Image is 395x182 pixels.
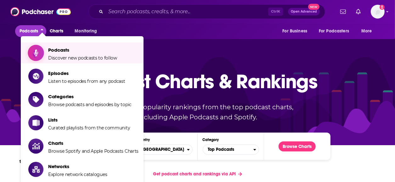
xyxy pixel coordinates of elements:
[268,8,283,16] span: Ctrl K
[371,5,385,19] span: Logged in as Bobhunt28
[48,125,130,131] span: Curated playlists from the community
[48,163,107,169] span: Networks
[153,171,236,177] span: Get podcast charts and rankings via API
[50,27,63,36] span: Charts
[291,10,317,13] span: Open Advanced
[20,27,38,36] span: Podcasts
[357,25,380,37] button: open menu
[48,47,117,53] span: Podcasts
[19,153,48,164] p: Select a chart
[353,6,363,17] a: Show notifications dropdown
[75,27,97,36] span: Monitoring
[279,141,316,151] button: Browse Charts
[136,145,192,155] button: Countries
[48,78,125,84] span: Listen to episodes from any podcast
[48,172,107,177] span: Explore network catalogues
[380,5,385,10] svg: Add a profile image
[319,27,349,36] span: For Podcasters
[48,117,130,123] span: Lists
[371,5,385,19] img: User Profile
[48,94,132,100] span: Categories
[70,25,105,37] button: open menu
[315,25,358,37] button: open menu
[15,25,46,37] button: close menu
[48,148,138,154] span: Browse Spotify and Apple Podcasts Charts
[88,4,325,19] div: Search podcasts, credits, & more...
[48,70,125,76] span: Episodes
[48,55,117,61] span: Discover new podcasts to follow
[48,102,132,107] span: Browse podcasts and episodes by topic
[148,166,247,182] a: Get podcast charts and rankings via API
[89,102,306,122] p: Up-to-date popularity rankings from the top podcast charts, including Apple Podcasts and Spotify.
[371,5,385,19] button: Show profile menu
[278,25,315,37] button: open menu
[77,61,318,102] p: Podcast Charts & Rankings
[361,27,372,36] span: More
[46,25,67,37] a: Charts
[203,144,253,155] span: Top Podcasts
[282,27,307,36] span: For Business
[308,4,319,10] span: New
[48,140,138,146] span: Charts
[106,7,268,17] input: Search podcasts, credits, & more...
[288,8,320,15] button: Open AdvancedNew
[338,6,348,17] a: Show notifications dropdown
[203,145,259,155] button: Categories
[10,6,71,18] img: Podchaser - Follow, Share and Rate Podcasts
